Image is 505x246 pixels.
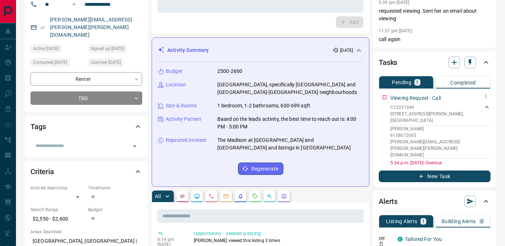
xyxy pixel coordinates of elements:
[379,196,398,207] h2: Alerts
[340,47,353,54] p: [DATE]
[379,36,490,43] p: call again
[91,59,121,66] span: Claimed [DATE]
[30,91,142,105] div: TBD
[267,193,272,199] svg: Opportunities
[88,45,142,55] div: Tue Aug 05 2025
[390,111,483,124] p: [STREET_ADDRESS][PERSON_NAME] , [GEOGRAPHIC_DATA]
[390,104,483,111] p: C12331949
[442,219,476,224] p: Building Alerts
[390,126,490,132] p: [PERSON_NAME]
[180,193,185,199] svg: Notes
[157,237,183,242] p: 6:14 pm
[450,80,476,85] p: Completed
[379,193,490,210] div: Alerts
[194,237,361,244] p: [PERSON_NAME] viewed this listing 3 times
[217,67,242,75] p: 2500-2600
[392,80,411,85] p: Pending
[33,45,59,52] span: Active [DATE]
[30,213,85,225] p: $2,550 - $2,600
[155,194,161,199] p: All
[40,25,45,30] svg: Email Verified
[30,166,54,177] h2: Criteria
[30,121,46,132] h2: Tags
[379,171,490,182] button: New Task
[379,57,397,68] h2: Tasks
[390,94,441,102] p: Viewing Request - Call
[30,118,142,135] div: Tags
[405,236,442,242] a: Tailored For You
[238,193,243,199] svg: Listing Alerts
[398,237,403,242] div: condos.ca
[390,160,490,166] p: 5:34 p.m. [DATE] - Overdue
[390,103,490,125] div: C12331949[STREET_ADDRESS][PERSON_NAME],[GEOGRAPHIC_DATA]
[386,219,418,224] p: Listing Alerts
[252,193,258,199] svg: Requests
[238,163,283,175] button: Regenerate
[88,185,142,191] p: Timeframe:
[166,81,186,89] p: Location
[379,7,490,22] p: requested viewing. Sent her an email about viewing
[281,193,287,199] svg: Agent Actions
[30,58,85,69] div: Sun Aug 10 2025
[30,163,142,180] div: Criteria
[167,46,209,54] p: Activity Summary
[480,219,483,224] p: 0
[166,115,201,123] p: Activity Pattern
[379,235,393,242] p: Off
[209,193,214,199] svg: Calls
[194,193,200,199] svg: Lead Browsing Activity
[158,44,363,57] div: Activity Summary[DATE]
[390,139,490,158] p: [PERSON_NAME][EMAIL_ADDRESS][PERSON_NAME][PERSON_NAME][DOMAIN_NAME]
[217,136,363,152] p: The Madison at [GEOGRAPHIC_DATA] and [GEOGRAPHIC_DATA] and listings in [GEOGRAPHIC_DATA]
[30,206,85,213] p: Search Range:
[30,185,85,191] p: Actively Searching:
[33,59,67,66] span: Contacted [DATE]
[30,45,85,55] div: Sun Aug 10 2025
[379,54,490,71] div: Tasks
[88,206,142,213] p: Budget:
[390,132,490,139] p: 6138672665
[416,80,419,85] p: 1
[166,67,182,75] p: Budget
[50,17,132,38] a: [PERSON_NAME][EMAIL_ADDRESS][PERSON_NAME][PERSON_NAME][DOMAIN_NAME]
[130,141,140,151] button: Open
[30,72,142,86] div: Renter
[223,193,229,199] svg: Emails
[217,102,310,110] p: 1 bedroom, 1-2 bathrooms, 600-699 sqft
[166,102,197,110] p: Size & Rooms
[30,229,142,235] p: Areas Searched:
[194,230,361,237] p: Opportunity - Viewed a listing
[217,115,363,131] p: Based on the lead's activity, the best time to reach out is: 4:00 PM - 5:00 PM
[422,219,425,224] p: 1
[88,58,142,69] div: Tue Aug 05 2025
[217,81,363,96] p: [GEOGRAPHIC_DATA], specifically [GEOGRAPHIC_DATA] and [GEOGRAPHIC_DATA]-[GEOGRAPHIC_DATA] neighbo...
[91,45,124,52] span: Signed up [DATE]
[166,136,206,144] p: Repeated Interest
[379,28,412,33] p: 11:57 pm [DATE]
